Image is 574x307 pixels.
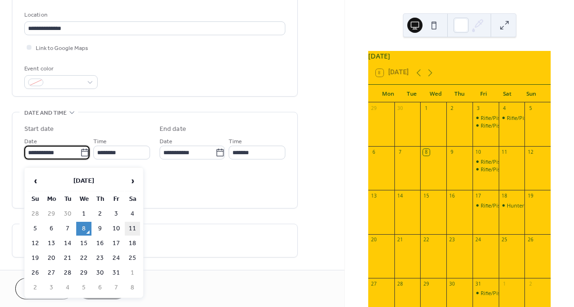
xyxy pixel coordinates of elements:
[423,280,430,287] div: 29
[229,137,242,147] span: Time
[24,10,283,20] div: Location
[44,266,59,280] td: 27
[44,222,59,236] td: 6
[109,192,124,206] th: Fr
[481,289,562,297] div: Rifle/Pistol RSO: [PERSON_NAME]
[36,43,88,53] span: Link to Google Maps
[376,85,400,103] div: Mon
[109,251,124,265] td: 24
[423,85,447,103] div: Wed
[160,137,172,147] span: Date
[15,278,74,299] a: Cancel
[44,237,59,250] td: 13
[499,114,525,121] div: Rifle/Pistol RSO: Brian S
[368,51,551,61] div: [DATE]
[397,193,403,199] div: 14
[481,114,533,121] div: Rifle/Pistol RSO: Ed D
[475,149,482,156] div: 10
[24,64,96,74] div: Event color
[371,237,377,243] div: 20
[44,207,59,221] td: 29
[125,266,140,280] td: 1
[109,207,124,221] td: 3
[109,222,124,236] td: 10
[397,237,403,243] div: 21
[501,105,508,112] div: 4
[449,237,456,243] div: 23
[44,251,59,265] td: 20
[527,193,534,199] div: 19
[125,281,140,295] td: 8
[501,149,508,156] div: 11
[60,222,75,236] td: 7
[397,280,403,287] div: 28
[60,251,75,265] td: 21
[125,171,140,190] span: ›
[481,122,562,129] div: Rifle/Pistol RSO: [PERSON_NAME]
[447,85,471,103] div: Thu
[28,207,43,221] td: 28
[449,193,456,199] div: 16
[76,222,91,236] td: 8
[527,280,534,287] div: 2
[475,105,482,112] div: 3
[371,149,377,156] div: 6
[449,280,456,287] div: 30
[501,193,508,199] div: 18
[76,266,91,280] td: 29
[109,266,124,280] td: 31
[423,237,430,243] div: 22
[76,192,91,206] th: We
[60,281,75,295] td: 4
[449,105,456,112] div: 2
[499,202,525,209] div: Hunter Education Field Day: Instructor Rick Magnan
[473,202,499,209] div: Rifle/Pistol RSO: Ray P
[160,124,186,134] div: End date
[481,158,533,165] div: Rifle/Pistol RSO: Ed D
[28,251,43,265] td: 19
[495,85,519,103] div: Sat
[76,281,91,295] td: 5
[501,237,508,243] div: 25
[527,149,534,156] div: 12
[481,166,562,173] div: Rifle/Pistol RSO: [PERSON_NAME]
[92,192,108,206] th: Th
[472,85,495,103] div: Fri
[475,193,482,199] div: 17
[28,222,43,236] td: 5
[60,237,75,250] td: 14
[28,237,43,250] td: 12
[92,266,108,280] td: 30
[475,280,482,287] div: 31
[527,105,534,112] div: 5
[92,251,108,265] td: 23
[371,105,377,112] div: 29
[449,149,456,156] div: 9
[24,124,54,134] div: Start date
[76,251,91,265] td: 22
[400,85,423,103] div: Tue
[24,108,67,118] span: Date and time
[44,171,124,191] th: [DATE]
[527,237,534,243] div: 26
[60,192,75,206] th: Tu
[109,237,124,250] td: 17
[28,266,43,280] td: 26
[423,149,430,156] div: 8
[60,266,75,280] td: 28
[125,192,140,206] th: Sa
[60,207,75,221] td: 30
[473,122,499,129] div: Rifle/Pistol RSO: Jim Y
[28,171,42,190] span: ‹
[44,281,59,295] td: 3
[92,222,108,236] td: 9
[473,166,499,173] div: Rifle/Pistol RSO: Jim Y
[371,280,377,287] div: 27
[28,281,43,295] td: 2
[423,105,430,112] div: 1
[481,202,562,209] div: Rifle/Pistol RSO: [PERSON_NAME]
[76,207,91,221] td: 1
[92,207,108,221] td: 2
[473,289,499,297] div: Rifle/Pistol RSO: Ray P
[93,137,107,147] span: Time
